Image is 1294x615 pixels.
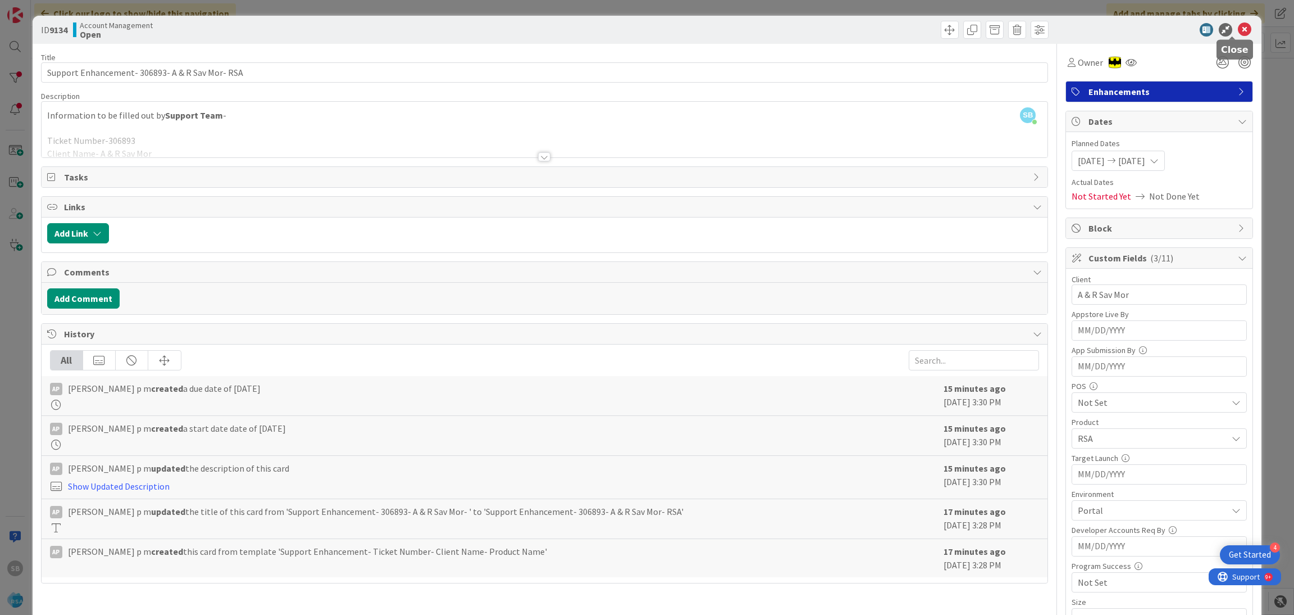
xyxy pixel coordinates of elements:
input: Search... [909,350,1039,370]
label: Client [1072,274,1091,284]
b: 15 minutes ago [944,463,1006,474]
span: Description [41,91,80,101]
input: MM/DD/YYYY [1078,321,1241,340]
span: [PERSON_NAME] p m the title of this card from 'Support Enhancement- 306893- A & R Sav Mor- ' to '... [68,505,684,518]
span: Enhancements [1088,85,1232,98]
p: Information to be filled out by - [47,109,1042,122]
span: Links [64,200,1028,214]
span: Planned Dates [1072,138,1247,150]
span: [PERSON_NAME] p m a start date date of [DATE] [68,422,286,435]
b: 15 minutes ago [944,423,1006,434]
span: Not Started Yet [1072,189,1131,203]
span: Block [1088,221,1232,235]
div: Product [1072,418,1247,426]
button: Add Link [47,223,109,243]
span: ID [41,23,67,37]
span: Tasks [64,170,1028,184]
span: Comments [64,265,1028,279]
span: Actual Dates [1072,177,1247,188]
div: Ap [50,383,62,395]
b: created [151,383,183,394]
label: Title [41,52,56,62]
span: [PERSON_NAME] p m this card from template 'Support Enhancement- Ticket Number- Client Name- Produ... [68,545,547,558]
b: 9134 [49,24,67,35]
div: All [51,351,83,370]
b: 17 minutes ago [944,546,1006,557]
div: [DATE] 3:28 PM [944,545,1039,572]
span: Portal [1078,504,1227,517]
div: Program Success [1072,562,1247,570]
div: Environment [1072,490,1247,498]
div: Get Started [1229,549,1271,560]
b: updated [151,463,185,474]
span: [DATE] [1118,154,1145,168]
div: [DATE] 3:28 PM [944,505,1039,533]
span: SB [1020,107,1036,123]
input: MM/DD/YYYY [1078,465,1241,484]
div: Ap [50,463,62,475]
span: [PERSON_NAME] p m a due date of [DATE] [68,382,261,395]
div: [DATE] 3:30 PM [944,382,1039,410]
div: App Submission By [1072,346,1247,354]
input: type card name here... [41,62,1049,83]
span: Support [24,2,51,15]
div: Ap [50,506,62,518]
span: Dates [1088,115,1232,128]
b: created [151,546,183,557]
div: Developer Accounts Req By [1072,526,1247,534]
span: [DATE] [1078,154,1105,168]
div: 9+ [57,4,62,13]
span: Custom Fields [1088,251,1232,265]
span: Not Done Yet [1149,189,1200,203]
b: created [151,423,183,434]
span: Account Management [80,21,153,30]
span: Not Set [1078,396,1227,409]
span: Owner [1078,56,1103,69]
div: Size [1072,598,1247,606]
div: Ap [50,546,62,558]
div: Appstore Live By [1072,310,1247,318]
strong: Support Team [165,110,223,121]
div: POS [1072,382,1247,390]
div: [DATE] 3:30 PM [944,422,1039,450]
span: History [64,327,1028,341]
span: Not Set [1078,576,1227,589]
b: 15 minutes ago [944,383,1006,394]
div: Target Launch [1072,454,1247,462]
b: Open [80,30,153,39]
div: Ap [50,423,62,435]
b: 17 minutes ago [944,506,1006,517]
div: Open Get Started checklist, remaining modules: 4 [1220,545,1280,564]
div: [DATE] 3:30 PM [944,462,1039,493]
input: MM/DD/YYYY [1078,357,1241,376]
button: Add Comment [47,288,120,309]
h5: Close [1221,44,1249,55]
a: Show Updated Description [68,481,170,492]
span: [PERSON_NAME] p m the description of this card [68,462,289,475]
b: updated [151,506,185,517]
div: 4 [1270,542,1280,553]
span: ( 3/11 ) [1150,252,1173,264]
input: MM/DD/YYYY [1078,537,1241,556]
img: AC [1109,56,1121,69]
span: RSA [1078,432,1227,445]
